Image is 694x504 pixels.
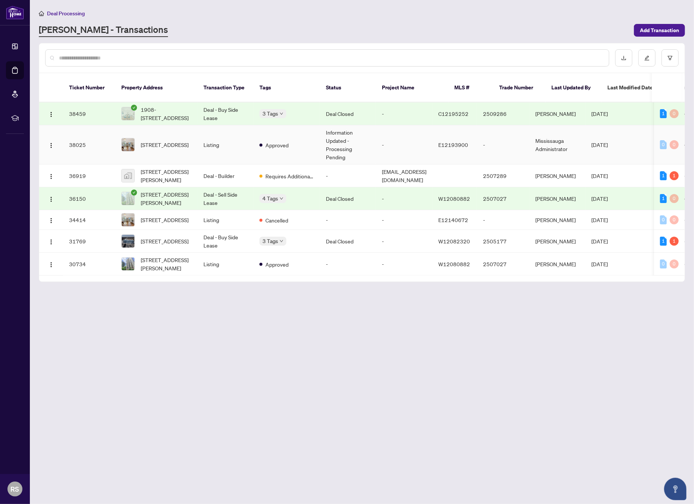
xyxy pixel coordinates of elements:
[45,139,57,151] button: Logo
[48,218,54,224] img: Logo
[48,173,54,179] img: Logo
[660,194,667,203] div: 1
[141,190,192,207] span: [STREET_ADDRESS][PERSON_NAME]
[591,195,608,202] span: [DATE]
[141,168,192,184] span: [STREET_ADDRESS][PERSON_NAME]
[660,140,667,149] div: 0
[197,253,253,276] td: Listing
[262,194,278,203] span: 4 Tags
[621,55,626,61] span: download
[477,165,529,187] td: 2507289
[63,187,115,210] td: 36150
[122,169,134,182] img: thumbnail-img
[438,141,468,148] span: E12193900
[376,253,432,276] td: -
[477,125,529,165] td: -
[438,238,470,245] span: W12082320
[141,237,189,245] span: [STREET_ADDRESS]
[376,125,432,165] td: -
[280,239,283,243] span: down
[265,172,314,180] span: Requires Additional Docs
[265,141,289,149] span: Approved
[262,237,278,245] span: 3 Tags
[529,230,585,253] td: [PERSON_NAME]
[141,105,192,122] span: 1908-[STREET_ADDRESS]
[591,110,608,117] span: [DATE]
[131,190,137,196] span: check-circle
[197,187,253,210] td: Deal - Sell Side Lease
[438,110,469,117] span: C12195252
[320,102,376,125] td: Deal Closed
[376,210,432,230] td: -
[63,102,115,125] td: 38459
[591,261,608,267] span: [DATE]
[477,210,529,230] td: -
[47,10,85,17] span: Deal Processing
[670,259,679,268] div: 0
[376,165,432,187] td: [EMAIL_ADDRESS][DOMAIN_NAME]
[640,24,679,36] span: Add Transaction
[63,73,115,102] th: Ticket Number
[591,172,608,179] span: [DATE]
[122,192,134,205] img: thumbnail-img
[448,73,493,102] th: MLS #
[320,73,376,102] th: Status
[667,55,673,61] span: filter
[262,109,278,118] span: 3 Tags
[197,165,253,187] td: Deal - Builder
[48,239,54,245] img: Logo
[477,187,529,210] td: 2507027
[529,125,585,165] td: Mississauga Administrator
[477,230,529,253] td: 2505177
[253,73,320,102] th: Tags
[63,165,115,187] td: 36919
[638,49,656,67] button: edit
[660,215,667,224] div: 0
[320,187,376,210] td: Deal Closed
[197,102,253,125] td: Deal - Buy Side Lease
[48,111,54,117] img: Logo
[122,107,134,120] img: thumbnail-img
[660,171,667,180] div: 1
[529,102,585,125] td: [PERSON_NAME]
[265,216,288,224] span: Cancelled
[529,210,585,230] td: [PERSON_NAME]
[45,258,57,270] button: Logo
[670,109,679,118] div: 0
[376,230,432,253] td: -
[39,11,44,16] span: home
[131,105,137,111] span: check-circle
[438,261,470,267] span: W12080882
[644,55,650,61] span: edit
[660,237,667,246] div: 1
[141,216,189,224] span: [STREET_ADDRESS]
[45,193,57,205] button: Logo
[63,253,115,276] td: 30734
[670,215,679,224] div: 0
[122,258,134,270] img: thumbnail-img
[320,125,376,165] td: Information Updated - Processing Pending
[438,195,470,202] span: W12080882
[529,165,585,187] td: [PERSON_NAME]
[320,253,376,276] td: -
[39,24,168,37] a: [PERSON_NAME] - Transactions
[141,141,189,149] span: [STREET_ADDRESS]
[670,237,679,246] div: 1
[45,170,57,182] button: Logo
[265,260,289,268] span: Approved
[6,6,24,19] img: logo
[320,165,376,187] td: -
[591,216,608,223] span: [DATE]
[320,210,376,230] td: -
[122,235,134,248] img: thumbnail-img
[662,49,679,67] button: filter
[601,73,669,102] th: Last Modified Date
[197,73,253,102] th: Transaction Type
[197,125,253,165] td: Listing
[280,112,283,116] span: down
[477,102,529,125] td: 2509286
[115,73,197,102] th: Property Address
[591,141,608,148] span: [DATE]
[320,230,376,253] td: Deal Closed
[591,238,608,245] span: [DATE]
